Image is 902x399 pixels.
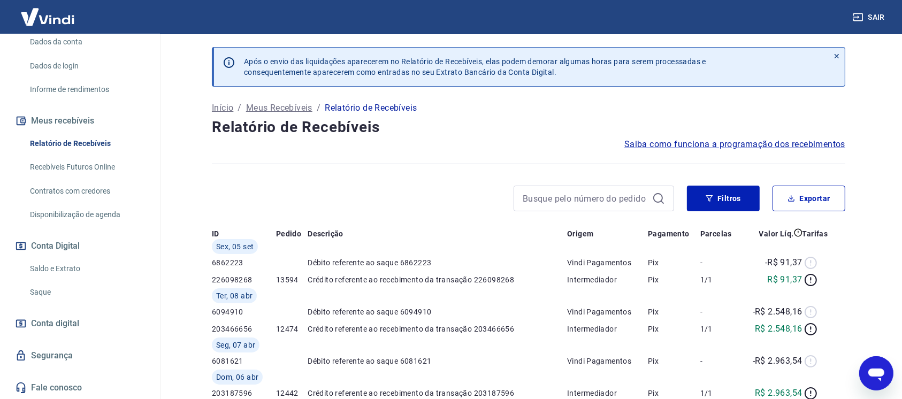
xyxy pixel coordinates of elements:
[212,388,276,398] p: 203187596
[276,388,308,398] p: 12442
[700,388,740,398] p: 1/1
[567,274,648,285] p: Intermediador
[26,79,147,101] a: Informe de rendimentos
[13,312,147,335] a: Conta digital
[802,228,828,239] p: Tarifas
[308,228,343,239] p: Descrição
[216,340,255,350] span: Seg, 07 abr
[700,228,732,239] p: Parcelas
[26,281,147,303] a: Saque
[700,274,740,285] p: 1/1
[13,234,147,258] button: Conta Digital
[308,356,567,366] p: Débito referente ao saque 6081621
[308,306,567,317] p: Débito referente ao saque 6094910
[648,356,700,366] p: Pix
[308,274,567,285] p: Crédito referente ao recebimento da transação 226098268
[216,290,253,301] span: Ter, 08 abr
[212,324,276,334] p: 203466656
[238,102,241,114] p: /
[276,324,308,334] p: 12474
[567,324,648,334] p: Intermediador
[244,56,706,78] p: Após o envio das liquidações aparecerem no Relatório de Recebíveis, elas podem demorar algumas ho...
[31,316,79,331] span: Conta digital
[26,204,147,226] a: Disponibilização de agenda
[700,306,740,317] p: -
[648,324,700,334] p: Pix
[624,138,845,151] a: Saiba como funciona a programação dos recebimentos
[700,257,740,268] p: -
[212,117,845,138] h4: Relatório de Recebíveis
[753,355,802,367] p: -R$ 2.963,54
[765,256,802,269] p: -R$ 91,37
[767,273,802,286] p: R$ 91,37
[216,372,258,382] span: Dom, 06 abr
[13,344,147,367] a: Segurança
[212,356,276,366] p: 6081621
[759,228,794,239] p: Valor Líq.
[317,102,320,114] p: /
[246,102,312,114] a: Meus Recebíveis
[567,388,648,398] p: Intermediador
[212,306,276,317] p: 6094910
[859,356,893,390] iframe: Botão para abrir a janela de mensagens, conversa em andamento
[325,102,417,114] p: Relatório de Recebíveis
[648,228,690,239] p: Pagamento
[648,306,700,317] p: Pix
[755,323,802,335] p: R$ 2.548,16
[26,258,147,280] a: Saldo e Extrato
[26,180,147,202] a: Contratos com credores
[648,274,700,285] p: Pix
[687,186,760,211] button: Filtros
[700,356,740,366] p: -
[308,324,567,334] p: Crédito referente ao recebimento da transação 203466656
[753,305,802,318] p: -R$ 2.548,16
[523,190,648,206] input: Busque pelo número do pedido
[13,1,82,33] img: Vindi
[567,306,648,317] p: Vindi Pagamentos
[308,388,567,398] p: Crédito referente ao recebimento da transação 203187596
[648,388,700,398] p: Pix
[26,156,147,178] a: Recebíveis Futuros Online
[212,228,219,239] p: ID
[212,257,276,268] p: 6862223
[700,324,740,334] p: 1/1
[276,228,301,239] p: Pedido
[567,356,648,366] p: Vindi Pagamentos
[567,257,648,268] p: Vindi Pagamentos
[567,228,593,239] p: Origem
[212,274,276,285] p: 226098268
[308,257,567,268] p: Débito referente ao saque 6862223
[13,109,147,133] button: Meus recebíveis
[216,241,254,252] span: Sex, 05 set
[276,274,308,285] p: 13594
[773,186,845,211] button: Exportar
[26,31,147,53] a: Dados da conta
[851,7,889,27] button: Sair
[26,133,147,155] a: Relatório de Recebíveis
[648,257,700,268] p: Pix
[26,55,147,77] a: Dados de login
[212,102,233,114] a: Início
